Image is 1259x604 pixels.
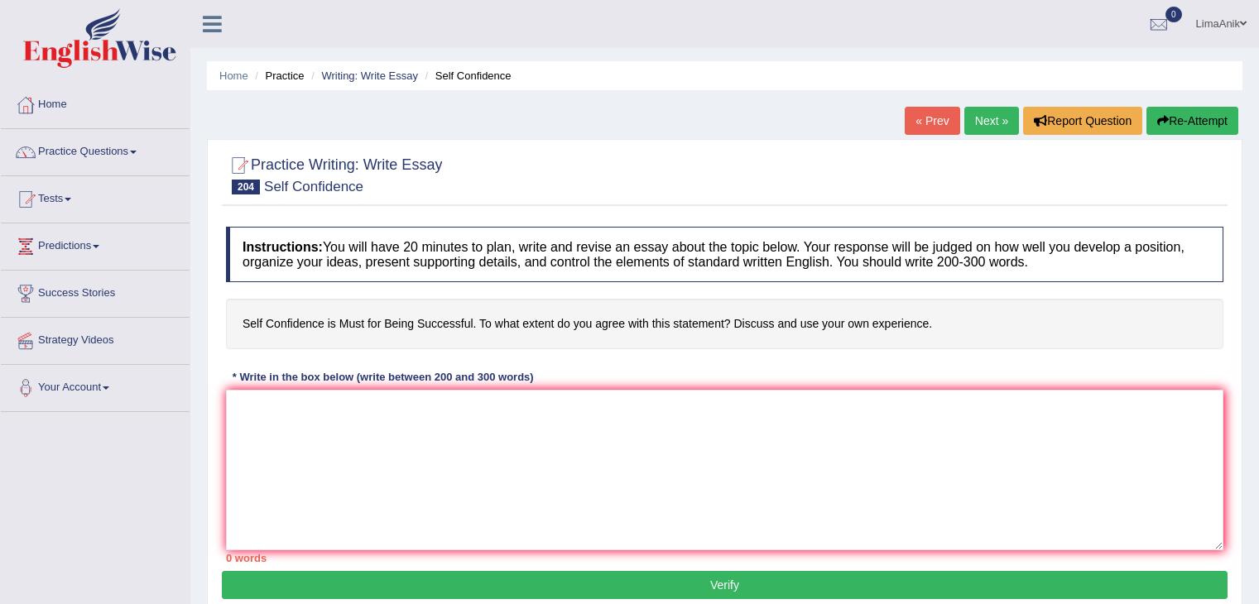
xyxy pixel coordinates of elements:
[219,70,248,82] a: Home
[1,271,190,312] a: Success Stories
[226,370,540,386] div: * Write in the box below (write between 200 and 300 words)
[226,299,1223,349] h4: Self Confidence is Must for Being Successful. To what extent do you agree with this statement? Di...
[1165,7,1182,22] span: 0
[1,82,190,123] a: Home
[243,240,323,254] b: Instructions:
[321,70,418,82] a: Writing: Write Essay
[905,107,959,135] a: « Prev
[421,68,512,84] li: Self Confidence
[226,550,1223,566] div: 0 words
[1146,107,1238,135] button: Re-Attempt
[226,227,1223,282] h4: You will have 20 minutes to plan, write and revise an essay about the topic below. Your response ...
[964,107,1019,135] a: Next »
[1,129,190,170] a: Practice Questions
[1,365,190,406] a: Your Account
[232,180,260,194] span: 204
[1,318,190,359] a: Strategy Videos
[226,153,442,194] h2: Practice Writing: Write Essay
[1023,107,1142,135] button: Report Question
[251,68,304,84] li: Practice
[264,179,363,194] small: Self Confidence
[222,571,1228,599] button: Verify
[1,176,190,218] a: Tests
[1,223,190,265] a: Predictions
